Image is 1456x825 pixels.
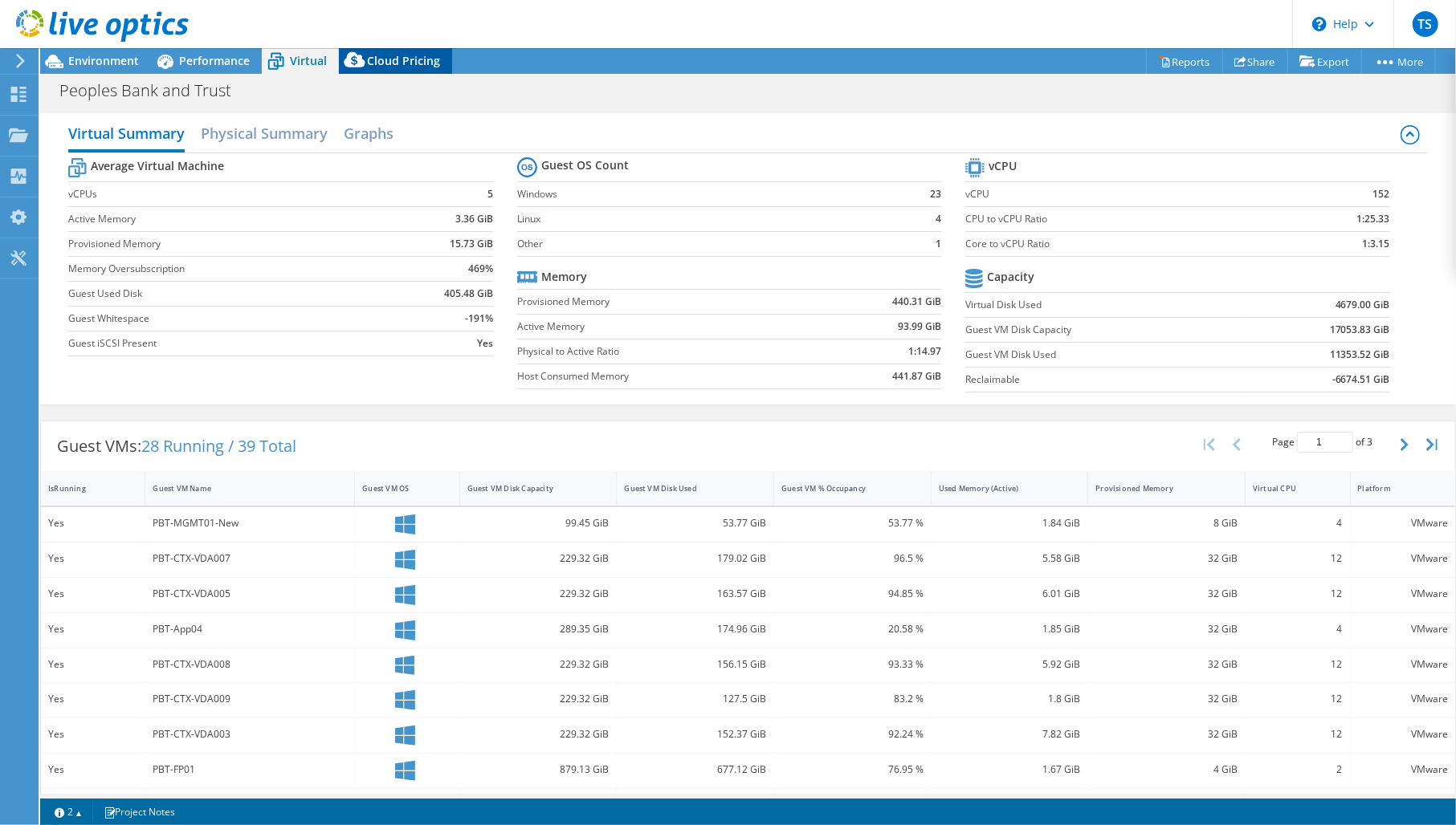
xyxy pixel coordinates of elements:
[92,802,186,822] a: Project Notes
[153,483,328,494] div: Guest VM Name
[624,620,766,638] div: 174.96 GiB
[41,421,312,471] div: Guest VMs:
[1253,690,1342,708] div: 12
[1095,620,1238,638] div: 32 GiB
[781,514,924,532] div: 53.77 %
[965,186,1279,202] label: vCPU
[367,53,440,68] span: Cloud Pricing
[781,550,924,567] div: 96.5 %
[68,335,391,352] label: Guest iSCSI Present
[1358,725,1448,743] div: VMware
[939,550,1081,567] div: 5.58 GiB
[1330,322,1390,338] b: 17053.83 GiB
[939,761,1081,778] div: 1.67 GiB
[153,620,347,638] div: PBT-App04
[68,53,139,68] span: Environment
[362,483,432,494] div: Guest VM OS
[892,294,941,310] b: 440.31 GiB
[1312,17,1327,31] svg: \n
[1095,514,1238,532] div: 8 GiB
[1095,483,1218,494] div: Provisioned Memory
[1253,656,1342,673] div: 12
[1146,49,1223,74] a: Reports
[467,514,610,532] div: 99.45 GiB
[1358,656,1448,673] div: VMware
[1367,435,1372,449] span: 3
[467,690,610,708] div: 229.32 GiB
[153,761,347,778] div: PBT-FP01
[624,585,766,603] div: 163.57 GiB
[1358,550,1448,567] div: VMware
[467,550,610,567] div: 229.32 GiB
[153,725,347,743] div: PBT-CTX-VDA003
[1095,656,1238,673] div: 32 GiB
[1095,585,1238,603] div: 32 GiB
[939,725,1081,743] div: 7.82 GiB
[467,761,610,778] div: 879.13 GiB
[936,211,941,227] b: 4
[1253,725,1342,743] div: 12
[1330,347,1390,363] b: 11353.52 GiB
[987,269,1034,285] b: Capacity
[468,261,493,277] b: 469%
[781,620,924,638] div: 20.58 %
[153,656,347,673] div: PBT-CTX-VDA008
[1358,761,1448,778] div: VMware
[48,550,137,567] div: Yes
[68,261,391,277] label: Memory Oversubscription
[624,690,766,708] div: 127.5 GiB
[153,514,347,532] div: PBT-MGMT01-New
[68,236,391,252] label: Provisioned Memory
[48,656,137,673] div: Yes
[1253,514,1342,532] div: 4
[541,157,629,173] b: Guest OS Count
[91,158,224,174] b: Average Virtual Machine
[487,186,493,202] b: 5
[1253,483,1323,494] div: Virtual CPU
[517,211,903,227] label: Linux
[1363,236,1390,252] b: 1:3.15
[1253,550,1342,567] div: 12
[153,690,347,708] div: PBT-CTX-VDA009
[48,725,137,743] div: Yes
[517,236,903,252] label: Other
[965,372,1243,388] label: Reclaimable
[201,117,328,149] h2: Physical Summary
[965,297,1243,313] label: Virtual Disk Used
[52,82,256,100] h1: Peoples Bank and Trust
[965,322,1243,338] label: Guest VM Disk Capacity
[989,158,1017,174] b: vCPU
[892,368,941,384] b: 441.87 GiB
[1095,690,1238,708] div: 32 GiB
[965,211,1279,227] label: CPU to vCPU Ratio
[1222,49,1288,74] a: Share
[1287,49,1362,74] a: Export
[1272,432,1372,453] span: Page of
[467,656,610,673] div: 229.32 GiB
[467,585,610,603] div: 229.32 GiB
[68,286,391,302] label: Guest Used Disk
[48,483,118,494] div: IsRunning
[68,117,185,152] h2: Virtual Summary
[781,483,904,494] div: Guest VM % Occupancy
[965,347,1243,363] label: Guest VM Disk Used
[1361,49,1436,74] a: More
[1253,761,1342,778] div: 2
[477,335,493,352] b: Yes
[624,656,766,673] div: 156.15 GiB
[939,585,1081,603] div: 6.01 GiB
[781,761,924,778] div: 76.95 %
[1358,483,1429,494] div: Platform
[624,514,766,532] div: 53.77 GiB
[517,319,818,335] label: Active Memory
[48,514,137,532] div: Yes
[939,690,1081,708] div: 1.8 GiB
[781,656,924,673] div: 93.33 %
[930,186,941,202] b: 23
[939,656,1081,673] div: 5.92 GiB
[1336,297,1390,313] b: 4679.00 GiB
[48,761,137,778] div: Yes
[517,368,818,384] label: Host Consumed Memory
[1357,211,1390,227] b: 1:25.33
[1358,514,1448,532] div: VMware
